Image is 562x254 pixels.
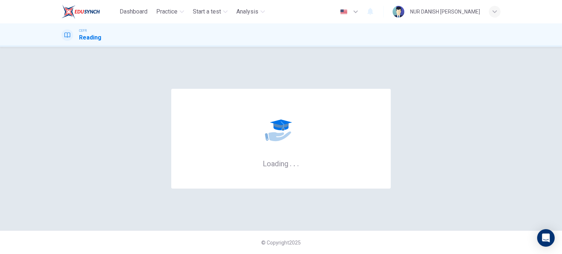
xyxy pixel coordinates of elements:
div: Open Intercom Messenger [537,229,555,247]
span: Start a test [193,7,221,16]
span: Dashboard [120,7,147,16]
h1: Reading [79,33,101,42]
h6: Loading [263,159,299,168]
a: EduSynch logo [61,4,117,19]
img: Profile picture [393,6,404,18]
span: CEFR [79,28,87,33]
button: Dashboard [117,5,150,18]
span: Analysis [236,7,258,16]
img: EduSynch logo [61,4,100,19]
span: Practice [156,7,177,16]
div: NUR DANISH [PERSON_NAME] [410,7,480,16]
img: en [339,9,348,15]
button: Analysis [233,5,268,18]
button: Practice [153,5,187,18]
button: Start a test [190,5,231,18]
span: © Copyright 2025 [261,240,301,246]
h6: . [289,157,292,169]
h6: . [293,157,296,169]
h6: . [297,157,299,169]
